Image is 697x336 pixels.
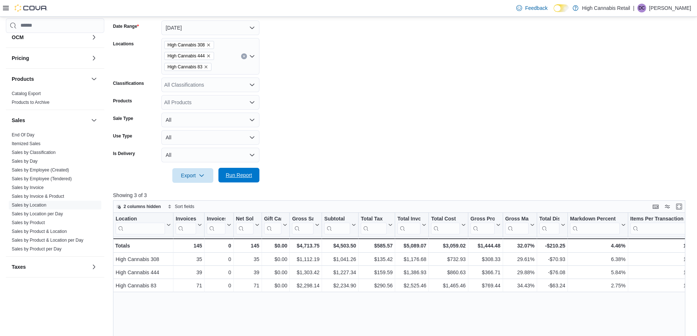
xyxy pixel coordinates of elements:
div: 0 [207,255,231,264]
button: Location [116,216,171,234]
p: Showing 3 of 3 [113,192,691,199]
button: Invoices Sold [176,216,202,234]
span: Sales by Product per Day [12,246,61,252]
div: $0.00 [264,241,288,250]
div: Items Per Transaction [630,216,687,223]
div: Gross Sales [292,216,314,234]
div: 4.46% [570,241,625,250]
div: $1,444.48 [471,241,501,250]
div: Gross Profit [471,216,495,223]
h3: Taxes [12,263,26,271]
button: All [161,148,259,162]
div: 145 [176,241,202,250]
div: 1.52 [630,241,693,250]
button: Gross Margin [505,216,534,234]
input: Dark Mode [554,4,569,12]
div: Gross Profit [471,216,495,234]
span: High Cannabis 444 [164,52,214,60]
button: Sort fields [165,202,197,211]
span: High Cannabis 83 [164,63,211,71]
span: Sales by Invoice [12,185,44,190]
a: Sales by Location per Day [12,211,63,216]
button: Open list of options [249,82,255,88]
button: Sales [12,117,88,124]
h3: OCM [12,34,24,41]
div: $585.57 [361,241,393,250]
button: Sales [90,116,98,125]
div: Total Invoiced [397,216,420,223]
div: $769.44 [471,281,501,290]
div: $4,713.75 [292,241,319,250]
label: Products [113,98,132,104]
div: $1,176.68 [397,255,426,264]
div: Total Tax [361,216,387,234]
div: Gift Cards [264,216,282,223]
span: Feedback [525,4,547,12]
a: Feedback [513,1,550,15]
div: Location [116,216,165,234]
button: Items Per Transaction [630,216,693,234]
button: Keyboard shortcuts [651,202,660,211]
div: Gross Margin [505,216,528,234]
div: 1.46 [630,255,693,264]
div: -$210.25 [539,241,565,250]
button: [DATE] [161,20,259,35]
div: Total Invoiced [397,216,420,234]
div: Gift Card Sales [264,216,282,234]
button: Display options [663,202,672,211]
div: $0.00 [264,255,288,264]
div: 71 [176,281,202,290]
button: Subtotal [324,216,356,234]
button: OCM [12,34,88,41]
span: Sales by Product [12,220,45,226]
div: $732.93 [431,255,465,264]
div: Subtotal [324,216,350,234]
button: Taxes [12,263,88,271]
button: Gross Profit [471,216,501,234]
button: Pricing [90,54,98,63]
div: Invoices Ref [207,216,225,223]
button: Clear input [241,53,247,59]
span: Sort fields [175,204,194,209]
button: Products [90,75,98,83]
div: $308.33 [471,255,501,264]
div: Total Discount [539,216,559,234]
a: Sales by Day [12,159,38,164]
div: Products [6,89,104,110]
button: Total Tax [361,216,393,234]
span: Sales by Location [12,202,46,208]
div: Total Cost [431,216,460,223]
div: -$70.93 [539,255,565,264]
div: Invoices Ref [207,216,225,234]
button: Total Discount [539,216,565,234]
div: Total Tax [361,216,387,223]
button: Gross Sales [292,216,319,234]
a: Sales by Product & Location [12,229,67,234]
div: Duncan Crouse [637,4,646,12]
div: $3,059.02 [431,241,465,250]
div: Subtotal [324,216,350,223]
div: Markdown Percent [570,216,619,223]
button: Remove High Cannabis 83 from selection in this group [204,65,208,69]
div: $1,465.46 [431,281,465,290]
div: Gross Margin [505,216,528,223]
div: 2.75% [570,281,625,290]
div: 1.36 [630,268,693,277]
div: $2,525.46 [397,281,426,290]
a: Products to Archive [12,100,49,105]
button: All [161,113,259,127]
div: 5.84% [570,268,625,277]
span: High Cannabis 444 [168,52,205,60]
button: Taxes [90,263,98,271]
a: Sales by Classification [12,150,56,155]
div: Net Sold [236,216,254,223]
div: $5,089.07 [397,241,426,250]
label: Is Delivery [113,151,135,156]
a: End Of Day [12,132,34,137]
div: $290.56 [361,281,393,290]
div: Total Cost [431,216,460,234]
label: Classifications [113,80,144,86]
